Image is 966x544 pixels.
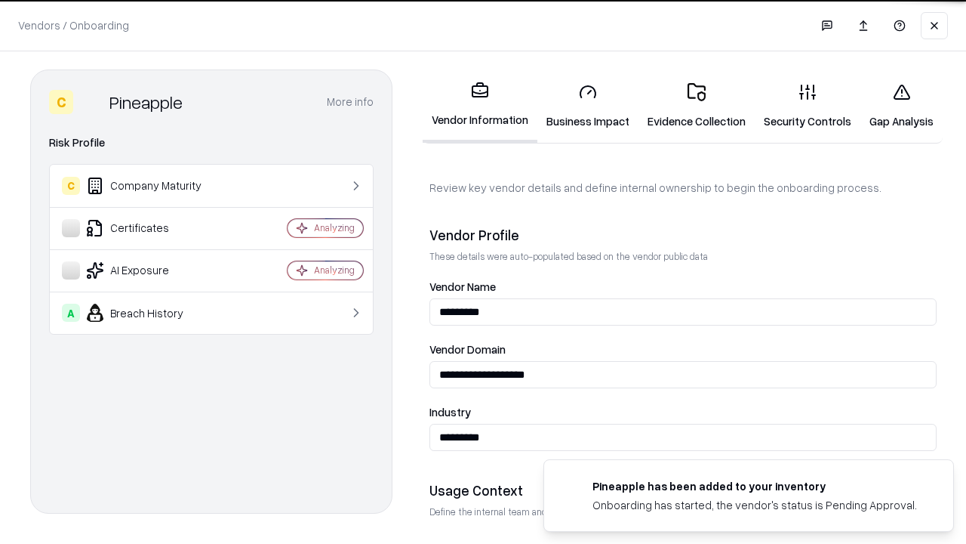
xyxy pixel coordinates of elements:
a: Gap Analysis [860,71,943,141]
p: Define the internal team and reason for using this vendor. This helps assess business relevance a... [429,505,937,518]
div: A [62,304,80,322]
div: Vendor Profile [429,226,937,244]
p: Vendors / Onboarding [18,17,129,33]
div: C [49,90,73,114]
img: pineappleenergy.com [562,478,580,496]
div: Onboarding has started, the vendor's status is Pending Approval. [592,497,917,513]
label: Vendor Name [429,281,937,292]
p: These details were auto-populated based on the vendor public data [429,250,937,263]
div: Analyzing [314,264,355,277]
p: Review key vendor details and define internal ownership to begin the onboarding process. [429,180,937,196]
div: Analyzing [314,221,355,234]
div: Pineapple [109,90,183,114]
div: Risk Profile [49,134,374,152]
div: Usage Context [429,481,937,499]
div: Company Maturity [62,177,242,195]
div: Breach History [62,304,242,322]
div: C [62,177,80,195]
a: Security Controls [755,71,860,141]
button: More info [327,88,374,116]
img: Pineapple [79,90,103,114]
div: Pineapple has been added to your inventory [592,478,917,494]
label: Industry [429,406,937,418]
a: Vendor Information [423,70,537,143]
div: AI Exposure [62,261,242,280]
label: Vendor Domain [429,344,937,355]
div: Certificates [62,219,242,237]
a: Evidence Collection [638,71,755,141]
a: Business Impact [537,71,638,141]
